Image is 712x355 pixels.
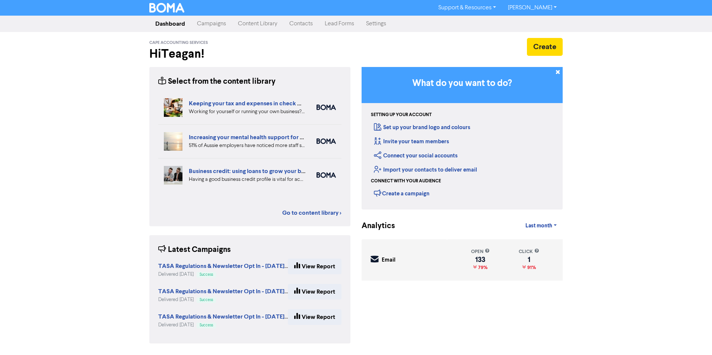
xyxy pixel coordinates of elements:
h3: What do you want to do? [373,78,552,89]
a: View Report [288,309,341,325]
span: Success [200,323,213,327]
a: Keeping your tax and expenses in check when you are self-employed [189,100,373,107]
a: Go to content library > [282,208,341,217]
iframe: Chat Widget [675,319,712,355]
strong: TASA Regulations & Newsletter Opt In - [DATE] (Duplicated) (Duplicated) [158,288,355,295]
a: Import your contacts to deliver email [374,166,477,173]
a: View Report [288,259,341,274]
strong: TASA Regulations & Newsletter Opt In - [DATE] (Duplicated) [158,262,320,270]
span: 79% [477,265,487,271]
img: boma_accounting [317,105,336,110]
a: Set up your brand logo and colours [374,124,470,131]
div: Email [382,256,395,265]
a: TASA Regulations & Newsletter Opt In - [DATE] (Duplicated) [158,263,320,269]
span: Last month [525,223,552,229]
div: Select from the content library [158,76,276,87]
div: Delivered [DATE] [158,296,288,303]
h2: Hi Teagan ! [149,47,350,61]
a: View Report [288,284,341,300]
a: Invite your team members [374,138,449,145]
div: 1 [519,257,539,263]
div: Connect with your audience [371,178,441,185]
span: Cape Accounting Services [149,40,208,45]
a: [PERSON_NAME] [502,2,563,14]
a: Settings [360,16,392,31]
div: open [471,248,490,255]
div: click [519,248,539,255]
a: TASA Regulations & Newsletter Opt In - [DATE] (Duplicated) (Duplicated) [158,289,355,295]
div: Getting Started in BOMA [362,67,563,210]
a: Connect your social accounts [374,152,458,159]
a: Increasing your mental health support for employees [189,134,329,141]
a: Lead Forms [319,16,360,31]
button: Create [527,38,563,56]
div: 51% of Aussie employers have noticed more staff struggling with mental health. But very few have ... [189,142,305,150]
div: Latest Campaigns [158,244,231,256]
div: Create a campaign [374,188,429,199]
img: BOMA Logo [149,3,184,13]
img: boma [317,138,336,144]
a: Content Library [232,16,283,31]
a: Contacts [283,16,319,31]
div: 133 [471,257,490,263]
img: boma [317,172,336,178]
a: Business credit: using loans to grow your business [189,167,321,175]
div: Setting up your account [371,112,432,118]
strong: TASA Regulations & Newsletter Opt In - [DATE] (Duplicated) (Duplicated) [158,313,355,320]
span: Success [200,273,213,276]
a: Dashboard [149,16,191,31]
a: Campaigns [191,16,232,31]
div: Delivered [DATE] [158,271,288,278]
span: Success [200,298,213,302]
div: Having a good business credit profile is vital for accessing routes to funding. We look at six di... [189,176,305,183]
span: 91% [526,265,536,271]
a: Last month [519,218,563,233]
div: Delivered [DATE] [158,322,288,329]
div: Working for yourself or running your own business? Setup robust systems for expenses & tax requir... [189,108,305,116]
a: Support & Resources [432,2,502,14]
div: Analytics [362,220,386,232]
a: TASA Regulations & Newsletter Opt In - [DATE] (Duplicated) (Duplicated) [158,314,355,320]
